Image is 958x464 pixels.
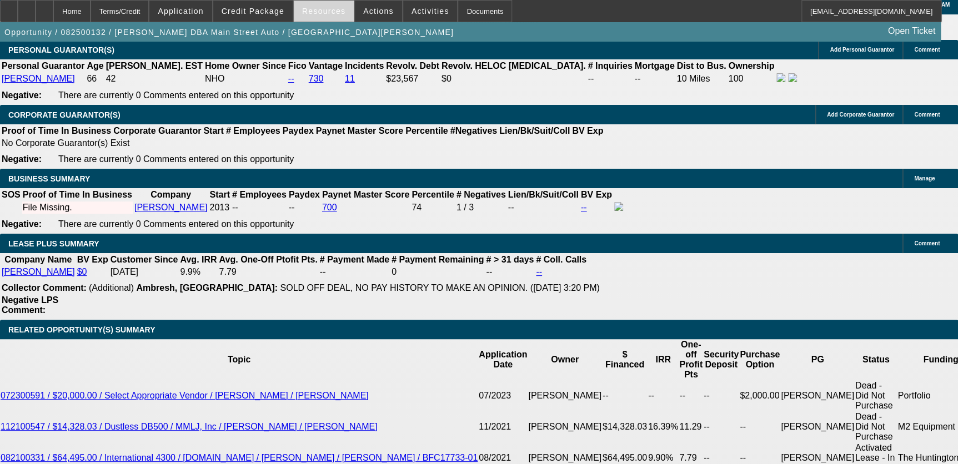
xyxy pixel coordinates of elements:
td: -- [648,380,679,411]
td: 7.79 [219,266,318,278]
span: Manage [914,175,935,181]
div: File Missing. [23,203,132,213]
span: -- [232,203,238,212]
button: Resources [294,1,354,22]
b: Start [209,190,229,199]
b: Customer Since [111,255,178,264]
b: # Coll. Calls [536,255,586,264]
b: Negative: [2,90,42,100]
img: linkedin-icon.png [788,73,797,82]
td: -- [288,201,320,214]
a: 700 [322,203,337,212]
b: # Employees [232,190,287,199]
td: No Corporate Guarantor(s) Exist [1,138,608,149]
b: Percentile [405,126,448,135]
td: $14,328.03 [602,411,648,442]
td: [PERSON_NAME] [528,380,602,411]
b: Lien/Bk/Suit/Coll [499,126,570,135]
th: Application Date [478,339,528,380]
b: # Payment Remaining [392,255,484,264]
span: SOLD OFF DEAL, NO PAY HISTORY TO MAKE AN OPINION. ([DATE] 3:20 PM) [280,283,599,292]
td: 9.9% [179,266,217,278]
b: Paydex [289,190,320,199]
td: -- [679,380,703,411]
button: Credit Package [213,1,293,22]
b: Fico [288,61,307,70]
button: Actions [355,1,402,22]
b: Paynet Master Score [322,190,409,199]
span: Resources [302,7,345,16]
td: $0 [441,73,586,85]
b: BV Exp [572,126,603,135]
td: 16.39% [648,411,679,442]
span: Activities [412,7,449,16]
span: Add Corporate Guarantor [827,112,894,118]
a: -- [536,267,542,276]
b: Personal Guarantor [2,61,84,70]
td: -- [319,266,390,278]
div: 1 / 3 [457,203,506,213]
td: NHO [204,73,287,85]
td: 11/2021 [478,411,528,442]
a: 082100331 / $64,495.00 / International 4300 / [DOMAIN_NAME] / [PERSON_NAME] / [PERSON_NAME] / BFC... [1,453,478,462]
a: -- [288,74,294,83]
b: BV Exp [581,190,612,199]
a: $0 [77,267,87,276]
th: Security Deposit [703,339,739,380]
img: facebook-icon.png [614,202,623,211]
b: BV Exp [77,255,108,264]
span: Comment [914,240,940,246]
b: # Negatives [457,190,506,199]
span: Comment [914,112,940,118]
a: 072300591 / $20,000.00 / Select Appropriate Vendor / [PERSON_NAME] / [PERSON_NAME] [1,391,369,400]
span: PERSONAL GUARANTOR(S) [8,46,114,54]
th: Proof of Time In Business [1,125,112,137]
th: PG [780,339,855,380]
span: There are currently 0 Comments entered on this opportunity [58,90,294,100]
td: -- [587,73,633,85]
td: -- [485,266,534,278]
b: Start [203,126,223,135]
td: Dead - Did Not Purchase [855,380,897,411]
td: -- [703,411,739,442]
button: Application [149,1,212,22]
b: Company Name [4,255,72,264]
b: Negative LPS Comment: [2,295,58,315]
td: 42 [106,73,203,85]
b: Age [87,61,103,70]
th: IRR [648,339,679,380]
span: Add Personal Guarantor [830,47,894,53]
a: Open Ticket [884,22,940,41]
span: Credit Package [222,7,284,16]
a: [PERSON_NAME] [2,74,75,83]
b: Avg. One-Off Ptofit Pts. [219,255,318,264]
span: There are currently 0 Comments entered on this opportunity [58,219,294,229]
span: LEASE PLUS SUMMARY [8,239,99,248]
a: 730 [309,74,324,83]
a: 11 [345,74,355,83]
b: Ownership [728,61,774,70]
td: -- [602,380,648,411]
b: Negative: [2,219,42,229]
th: Purchase Option [739,339,780,380]
span: Actions [363,7,394,16]
b: [PERSON_NAME]. EST [106,61,203,70]
td: -- [703,380,739,411]
b: Dist to Bus. [677,61,726,70]
td: 66 [86,73,104,85]
span: RELATED OPPORTUNITY(S) SUMMARY [8,325,155,334]
span: Comment [914,47,940,53]
img: facebook-icon.png [776,73,785,82]
b: Negative: [2,154,42,164]
span: There are currently 0 Comments entered on this opportunity [58,154,294,164]
td: [PERSON_NAME] [528,411,602,442]
th: SOS [1,189,21,200]
td: [DATE] [110,266,179,278]
a: 112100547 / $14,328.03 / Dustless DB500 / MMLJ, Inc / [PERSON_NAME] / [PERSON_NAME] [1,422,378,431]
b: # Payment Made [320,255,389,264]
td: Dead - Did Not Purchase [855,411,897,442]
th: Owner [528,339,602,380]
td: -- [634,73,675,85]
b: # Employees [226,126,280,135]
div: 74 [412,203,454,213]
